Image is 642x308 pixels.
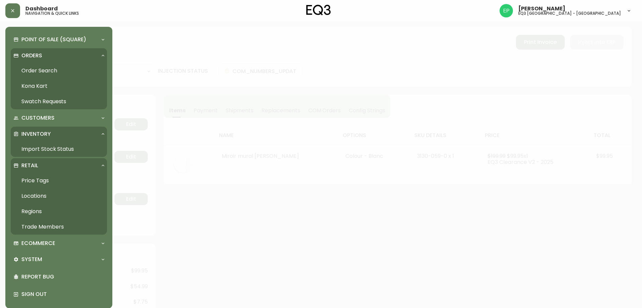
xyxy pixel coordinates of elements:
[21,52,42,59] p: Orders
[21,130,51,138] p: Inventory
[11,204,107,219] a: Regions
[21,162,38,169] p: Retail
[11,268,107,286] div: Report Bug
[11,236,107,251] div: Ecommerce
[518,6,565,11] span: [PERSON_NAME]
[11,32,107,47] div: Point of Sale (Square)
[11,188,107,204] a: Locations
[11,141,107,157] a: Import Stock Status
[21,256,42,263] p: System
[21,114,55,122] p: Customers
[500,4,513,17] img: edb0eb29d4ff191ed42d19acdf48d771
[306,5,331,15] img: logo
[11,63,107,78] a: Order Search
[25,11,79,15] h5: navigation & quick links
[21,273,104,281] p: Report Bug
[11,127,107,141] div: Inventory
[11,158,107,173] div: Retail
[11,252,107,267] div: System
[25,6,58,11] span: Dashboard
[11,94,107,109] a: Swatch Requests
[11,78,107,94] a: Kona Kart
[11,48,107,63] div: Orders
[518,11,621,15] h5: eq3 [GEOGRAPHIC_DATA] - [GEOGRAPHIC_DATA]
[21,36,86,43] p: Point of Sale (Square)
[21,291,104,298] p: Sign Out
[21,240,55,247] p: Ecommerce
[11,286,107,303] div: Sign Out
[11,173,107,188] a: Price Tags
[11,219,107,235] a: Trade Members
[11,111,107,125] div: Customers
